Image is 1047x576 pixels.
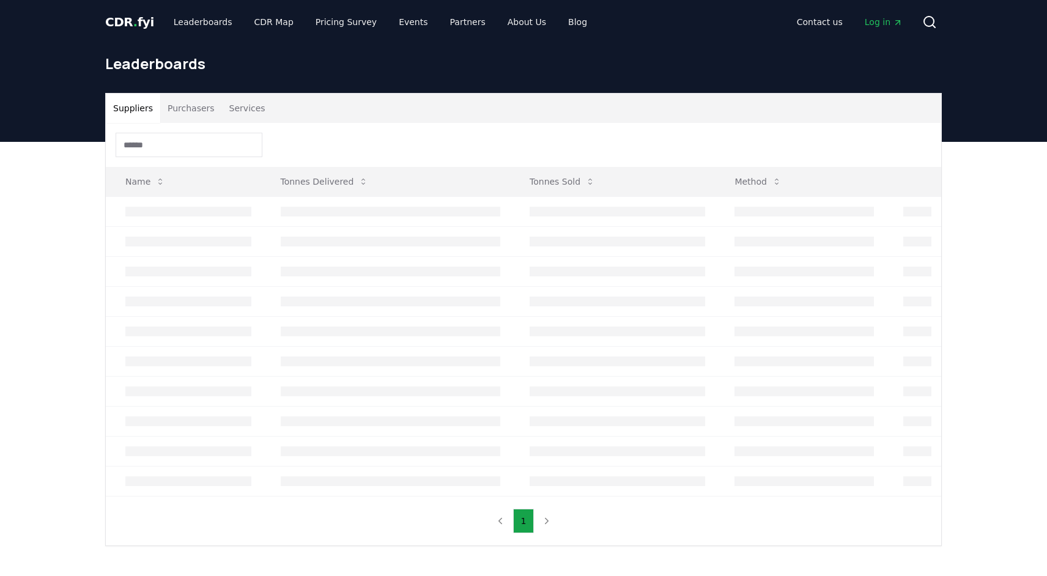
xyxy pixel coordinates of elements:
button: Tonnes Sold [520,169,605,194]
a: Pricing Survey [306,11,387,33]
a: Events [389,11,437,33]
h1: Leaderboards [105,54,942,73]
a: Partners [440,11,495,33]
button: Services [222,94,273,123]
button: Name [116,169,175,194]
nav: Main [787,11,912,33]
button: Tonnes Delivered [271,169,379,194]
button: Purchasers [160,94,222,123]
a: Log in [855,11,912,33]
a: Leaderboards [164,11,242,33]
nav: Main [164,11,597,33]
span: Log in [865,16,903,28]
a: Contact us [787,11,853,33]
span: . [133,15,138,29]
button: Method [725,169,791,194]
button: Suppliers [106,94,160,123]
a: CDR Map [245,11,303,33]
a: About Us [498,11,556,33]
a: Blog [558,11,597,33]
span: CDR fyi [105,15,154,29]
button: 1 [513,509,535,533]
a: CDR.fyi [105,13,154,31]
